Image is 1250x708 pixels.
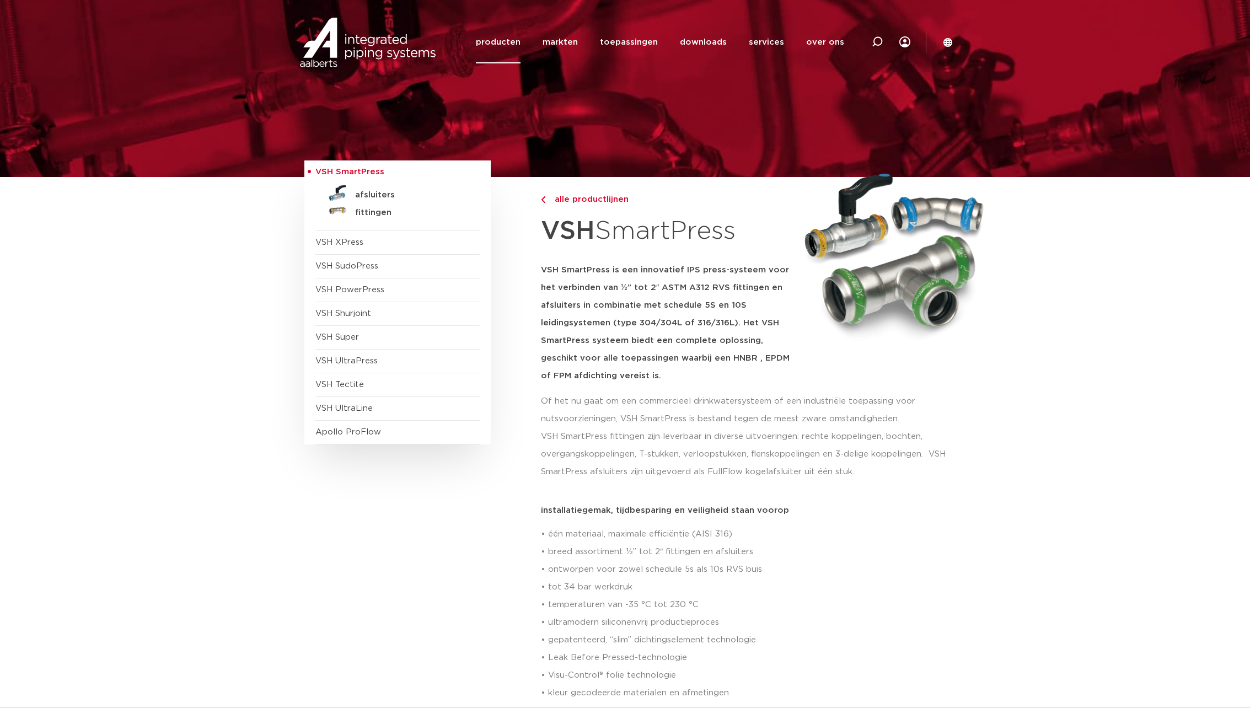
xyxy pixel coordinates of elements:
[541,506,946,514] p: installatiegemak, tijdbesparing en veiligheid staan voorop
[476,21,521,63] a: producten
[476,21,844,63] nav: Menu
[541,193,790,206] a: alle productlijnen
[315,202,480,219] a: fittingen
[541,210,790,253] h1: SmartPress
[749,21,784,63] a: services
[315,333,359,341] a: VSH Super
[541,218,595,244] strong: VSH
[541,196,545,203] img: chevron-right.svg
[680,21,727,63] a: downloads
[315,184,480,202] a: afsluiters
[315,309,371,318] a: VSH Shurjoint
[315,286,384,294] a: VSH PowerPress
[315,357,378,365] a: VSH UltraPress
[541,393,946,481] p: Of het nu gaat om een commercieel drinkwatersysteem of een industriële toepassing voor nutsvoorzi...
[548,195,629,203] span: alle productlijnen
[600,21,658,63] a: toepassingen
[315,428,381,436] a: Apollo ProFlow
[355,208,464,218] h5: fittingen
[806,21,844,63] a: over ons
[543,21,578,63] a: markten
[541,266,790,380] strong: VSH SmartPress is een innovatief IPS press-systeem voor het verbinden van ½” tot 2″ ASTM A312 RVS...
[355,190,464,200] h5: afsluiters
[315,380,364,389] a: VSH Tectite
[315,238,363,246] a: VSH XPress
[315,404,373,412] a: VSH UltraLine
[315,168,384,176] span: VSH SmartPress
[315,262,378,270] a: VSH SudoPress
